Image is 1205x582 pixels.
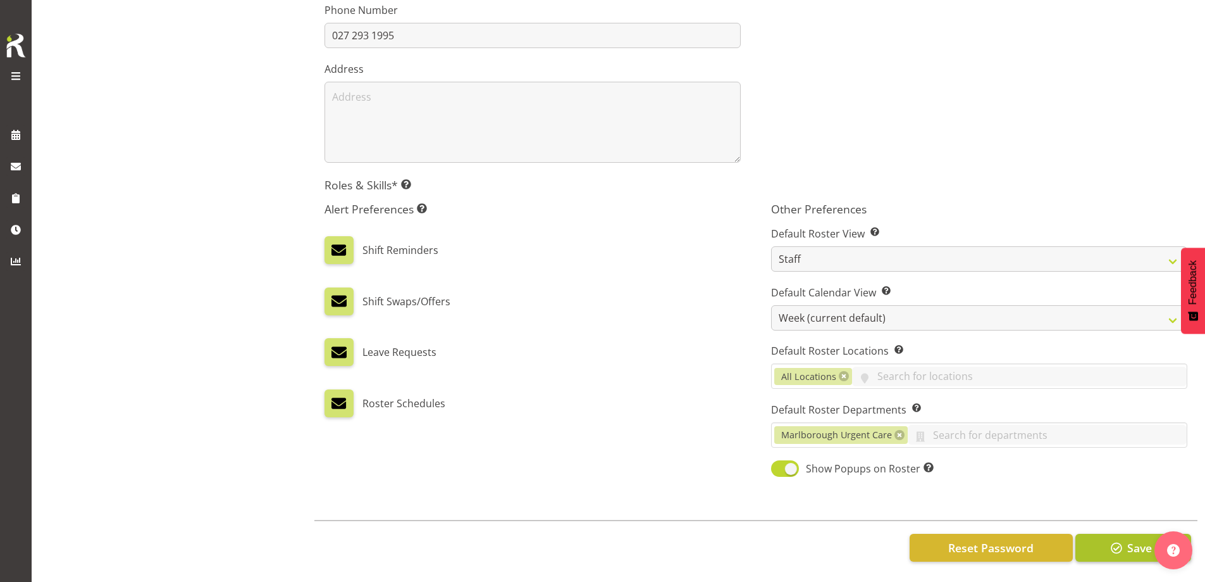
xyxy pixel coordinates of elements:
[852,367,1187,386] input: Search for locations
[324,3,741,18] label: Phone Number
[362,389,445,417] label: Roster Schedules
[771,285,1187,300] label: Default Calendar View
[781,428,892,442] span: Marlborough Urgent Care
[799,461,934,476] span: Show Popups on Roster
[771,343,1187,358] label: Default Roster Locations
[3,32,28,60] img: Rosterit icon logo
[771,402,1187,417] label: Default Roster Departments
[1187,260,1199,305] span: Feedback
[948,540,1034,556] span: Reset Password
[1167,544,1180,557] img: help-xxl-2.png
[324,178,1187,192] h5: Roles & Skills*
[771,202,1187,216] h5: Other Preferences
[1181,248,1205,334] button: Feedback - Show survey
[362,338,436,366] label: Leave Requests
[324,61,741,77] label: Address
[362,288,450,315] label: Shift Swaps/Offers
[908,425,1187,445] input: Search for departments
[324,202,741,216] h5: Alert Preferences
[781,370,836,384] span: All Locations
[362,236,438,264] label: Shift Reminders
[324,23,741,48] input: Phone Number
[910,534,1073,562] button: Reset Password
[771,226,1187,241] label: Default Roster View
[1075,534,1191,562] button: Save
[1127,540,1152,556] span: Save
